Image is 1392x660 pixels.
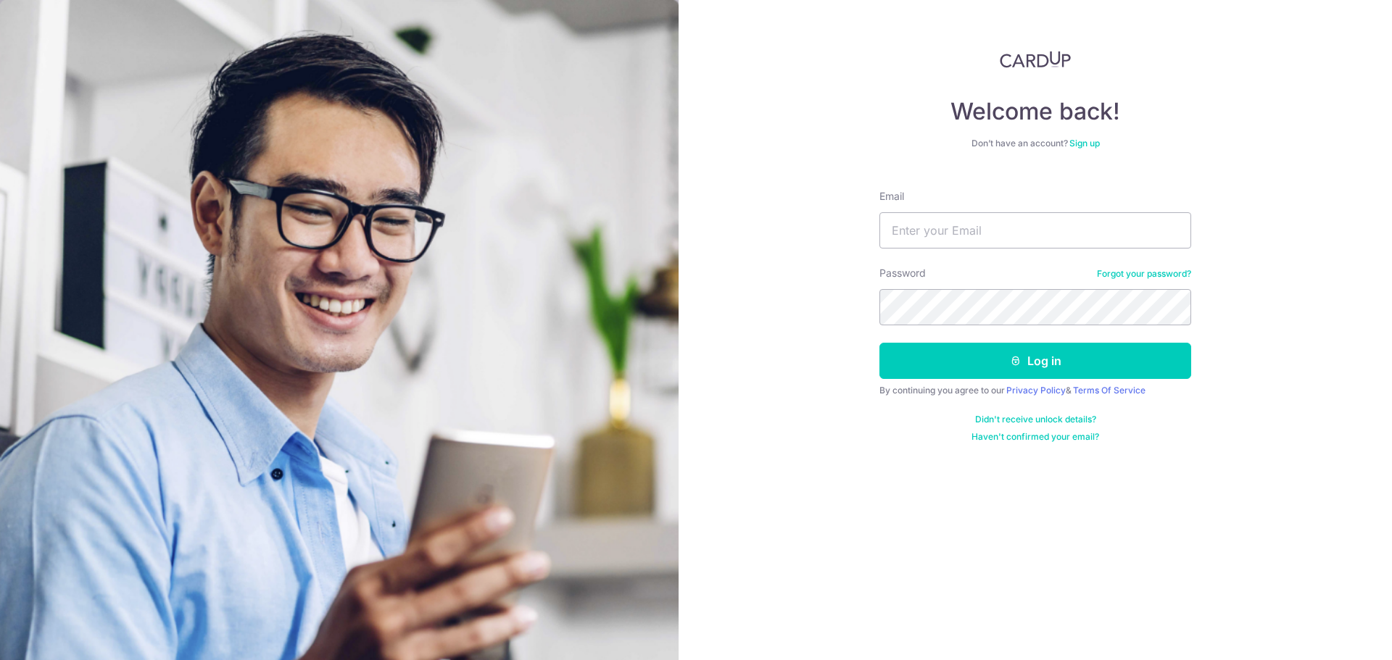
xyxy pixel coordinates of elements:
[1006,385,1066,396] a: Privacy Policy
[879,385,1191,396] div: By continuing you agree to our &
[971,431,1099,443] a: Haven't confirmed your email?
[879,97,1191,126] h4: Welcome back!
[879,189,904,204] label: Email
[879,212,1191,248] input: Enter your Email
[879,343,1191,379] button: Log in
[879,138,1191,149] div: Don’t have an account?
[1073,385,1145,396] a: Terms Of Service
[1069,138,1100,149] a: Sign up
[975,414,1096,425] a: Didn't receive unlock details?
[1000,51,1071,68] img: CardUp Logo
[879,266,926,280] label: Password
[1097,268,1191,280] a: Forgot your password?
